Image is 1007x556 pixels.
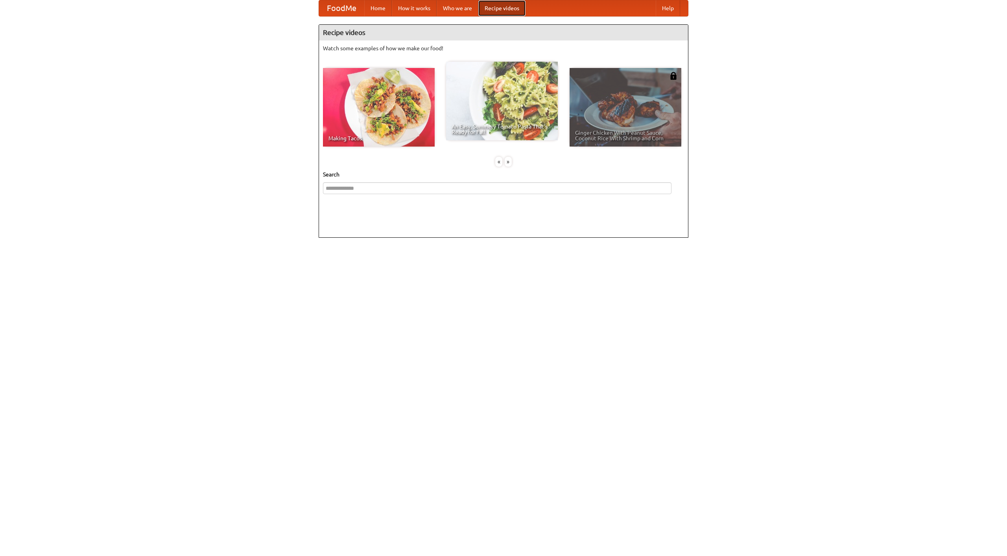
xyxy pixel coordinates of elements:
a: Recipe videos [478,0,526,16]
span: Making Tacos [328,136,429,141]
a: FoodMe [319,0,364,16]
h4: Recipe videos [319,25,688,40]
div: » [505,157,512,167]
a: How it works [392,0,437,16]
span: An Easy, Summery Tomato Pasta That's Ready for Fall [452,124,552,135]
a: Home [364,0,392,16]
a: An Easy, Summery Tomato Pasta That's Ready for Fall [446,62,558,140]
div: « [495,157,502,167]
img: 483408.png [669,72,677,80]
a: Making Tacos [323,68,435,147]
h5: Search [323,171,684,178]
p: Watch some examples of how we make our food! [323,44,684,52]
a: Who we are [437,0,478,16]
a: Help [656,0,680,16]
